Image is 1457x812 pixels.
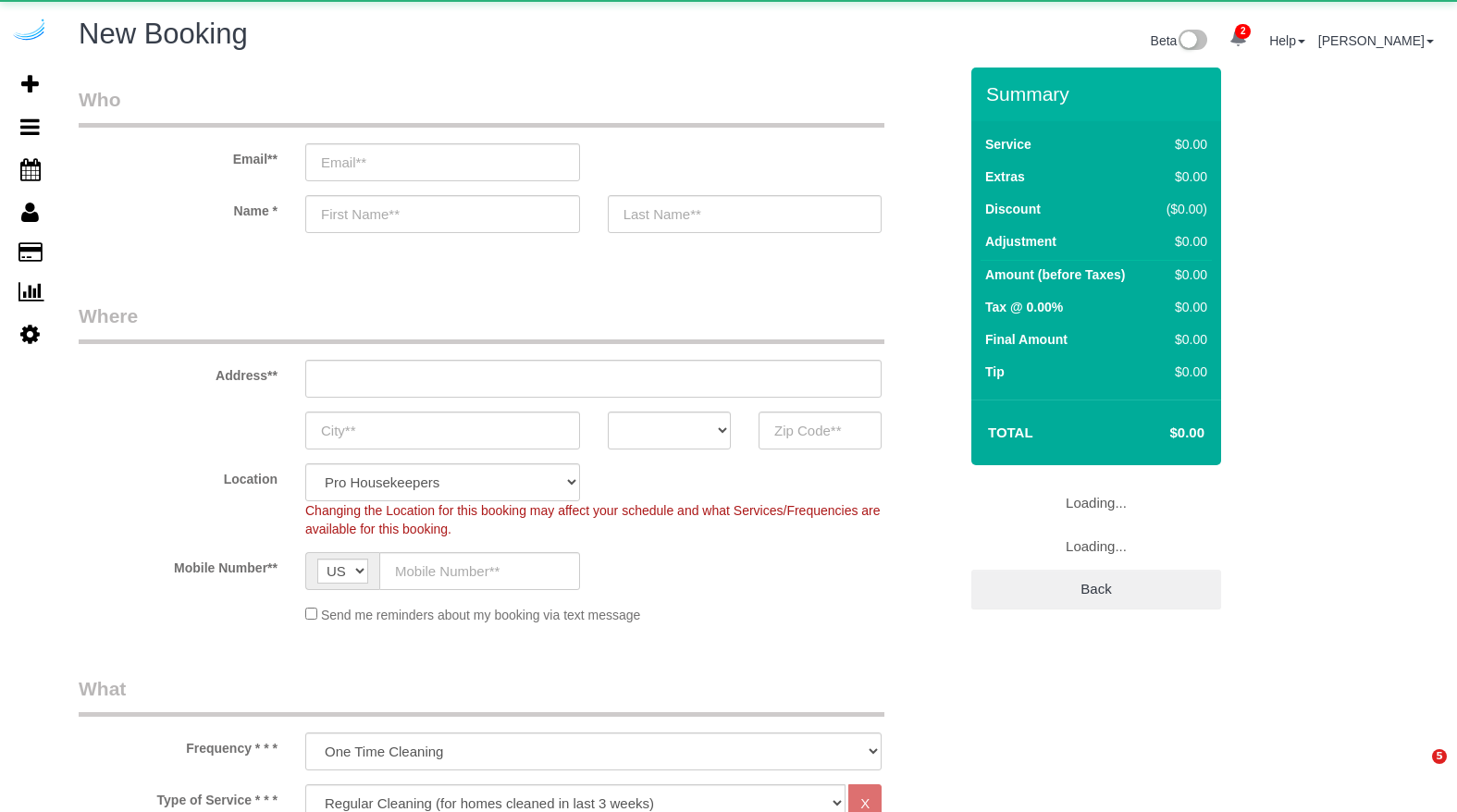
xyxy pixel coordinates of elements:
[988,424,1033,440] strong: Total
[985,232,1056,251] label: Adjustment
[1151,33,1208,48] a: Beta
[985,200,1041,218] label: Discount
[1158,135,1207,154] div: $0.00
[79,18,248,50] span: New Booking
[1269,33,1305,48] a: Help
[986,83,1212,105] h3: Summary
[1158,363,1207,381] div: $0.00
[1158,330,1207,349] div: $0.00
[608,195,883,233] input: Last Name**
[759,412,882,449] input: Zip Code**
[1158,200,1207,218] div: ($0.00)
[1220,18,1256,59] a: 2
[65,732,291,757] label: Frequency * * *
[305,503,881,536] span: Changing the Location for this booking may affect your schedule and what Services/Frequencies are...
[985,330,1068,349] label: Final Amount
[1394,749,1438,794] iframe: Intercom live chat
[65,463,291,488] label: Location
[985,265,1125,284] label: Amount (before Taxes)
[11,18,48,44] img: Automaid Logo
[79,302,884,344] legend: Where
[1158,298,1207,316] div: $0.00
[1318,33,1434,48] a: [PERSON_NAME]
[65,784,291,809] label: Type of Service * * *
[1158,265,1207,284] div: $0.00
[305,195,580,233] input: First Name**
[985,363,1005,381] label: Tip
[1158,167,1207,186] div: $0.00
[65,195,291,220] label: Name *
[321,608,641,622] span: Send me reminders about my booking via text message
[1432,749,1447,764] span: 5
[985,167,1025,186] label: Extras
[1115,425,1204,441] h4: $0.00
[971,570,1221,609] a: Back
[79,86,884,128] legend: Who
[985,298,1063,316] label: Tax @ 0.00%
[1235,24,1251,39] span: 2
[79,675,884,717] legend: What
[379,552,580,590] input: Mobile Number**
[1177,30,1207,54] img: New interface
[1158,232,1207,251] div: $0.00
[985,135,1031,154] label: Service
[65,552,291,577] label: Mobile Number**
